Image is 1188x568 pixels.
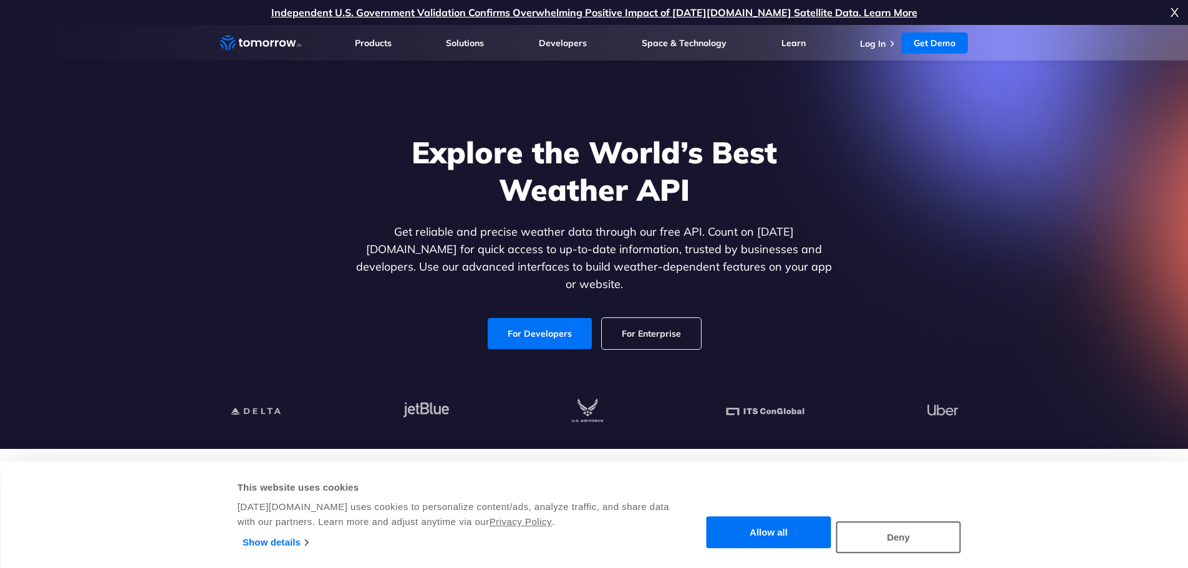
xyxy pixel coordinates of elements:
button: Deny [836,521,961,553]
a: Get Demo [901,32,968,54]
a: Developers [539,37,587,49]
a: Independent U.S. Government Validation Confirms Overwhelming Positive Impact of [DATE][DOMAIN_NAM... [271,6,917,19]
a: For Developers [488,318,592,349]
a: Solutions [446,37,484,49]
a: Learn [781,37,806,49]
a: Space & Technology [642,37,727,49]
a: Log In [860,38,886,49]
div: [DATE][DOMAIN_NAME] uses cookies to personalize content/ads, analyze traffic, and share data with... [238,499,671,529]
a: Privacy Policy [490,516,552,527]
a: Products [355,37,392,49]
a: Home link [220,34,301,52]
a: For Enterprise [602,318,701,349]
p: Get reliable and precise weather data through our free API. Count on [DATE][DOMAIN_NAME] for quic... [354,223,835,293]
a: Show details [243,533,308,552]
button: Allow all [707,517,831,549]
div: This website uses cookies [238,480,671,495]
h1: Explore the World’s Best Weather API [354,133,835,208]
